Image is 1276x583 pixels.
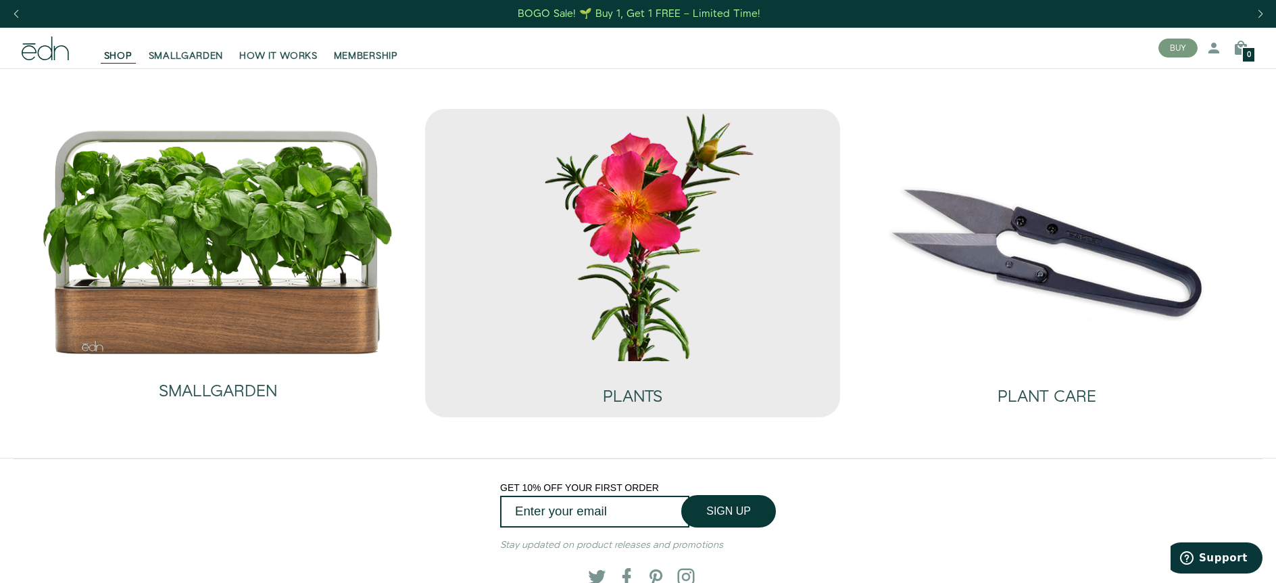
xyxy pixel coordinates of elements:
a: MEMBERSHIP [326,33,406,63]
h2: PLANTS [603,388,662,406]
button: BUY [1158,39,1198,57]
h2: PLANT CARE [998,388,1096,406]
em: Stay updated on product releases and promotions [500,538,723,552]
a: SHOP [96,33,141,63]
h2: SMALLGARDEN [159,383,277,400]
input: Enter your email [500,496,689,528]
span: HOW IT WORKS [239,49,317,63]
span: SMALLGARDEN [149,49,224,63]
a: BOGO Sale! 🌱 Buy 1, Get 1 FREE – Limited Time! [517,3,762,24]
span: GET 10% OFF YOUR FIRST ORDER [500,482,659,493]
span: MEMBERSHIP [334,49,398,63]
iframe: Opens a widget where you can find more information [1171,542,1262,576]
span: 0 [1247,51,1251,59]
a: SMALLGARDEN [41,356,395,411]
a: PLANT CARE [851,361,1244,417]
div: BOGO Sale! 🌱 Buy 1, Get 1 FREE – Limited Time! [518,7,760,21]
button: SIGN UP [681,495,776,528]
a: HOW IT WORKS [231,33,325,63]
a: PLANTS [436,361,829,417]
a: SMALLGARDEN [141,33,232,63]
span: SHOP [104,49,132,63]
